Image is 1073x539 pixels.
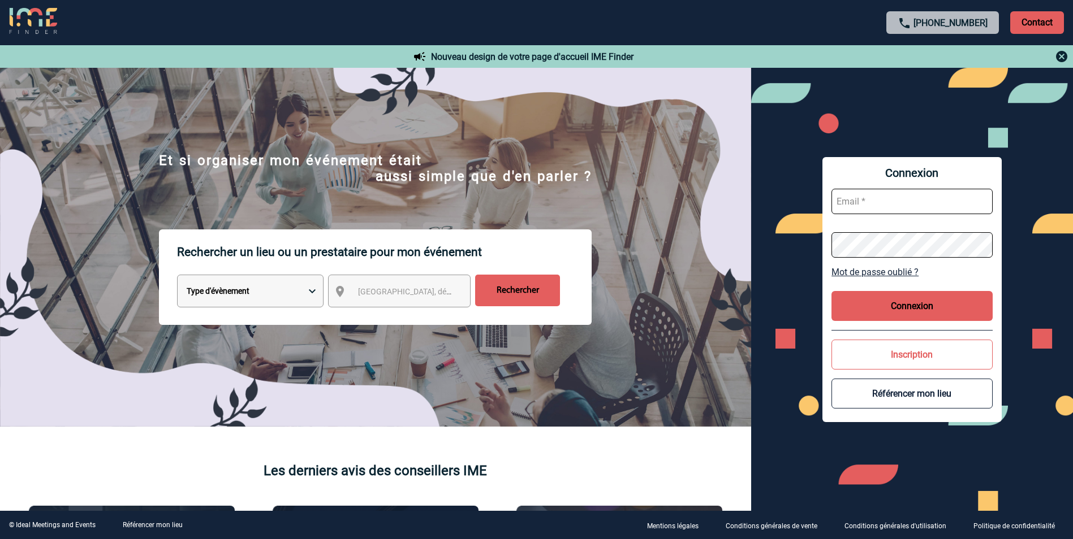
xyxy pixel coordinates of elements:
span: [GEOGRAPHIC_DATA], département, région... [358,287,515,296]
a: [PHONE_NUMBER] [913,18,988,28]
a: Politique de confidentialité [964,520,1073,531]
p: Mentions légales [647,522,699,530]
p: Conditions générales d'utilisation [844,522,946,530]
button: Connexion [831,291,993,321]
a: Mot de passe oublié ? [831,267,993,277]
div: © Ideal Meetings and Events [9,521,96,529]
p: Conditions générales de vente [726,522,817,530]
input: Email * [831,189,993,214]
p: Rechercher un lieu ou un prestataire pour mon événement [177,229,592,275]
button: Inscription [831,340,993,370]
a: Conditions générales de vente [717,520,835,531]
a: Référencer mon lieu [123,521,183,529]
button: Référencer mon lieu [831,379,993,408]
span: Connexion [831,166,993,180]
a: Mentions légales [638,520,717,531]
p: Politique de confidentialité [973,522,1055,530]
a: Conditions générales d'utilisation [835,520,964,531]
img: call-24-px.png [898,16,911,30]
p: Contact [1010,11,1064,34]
input: Rechercher [475,275,560,306]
